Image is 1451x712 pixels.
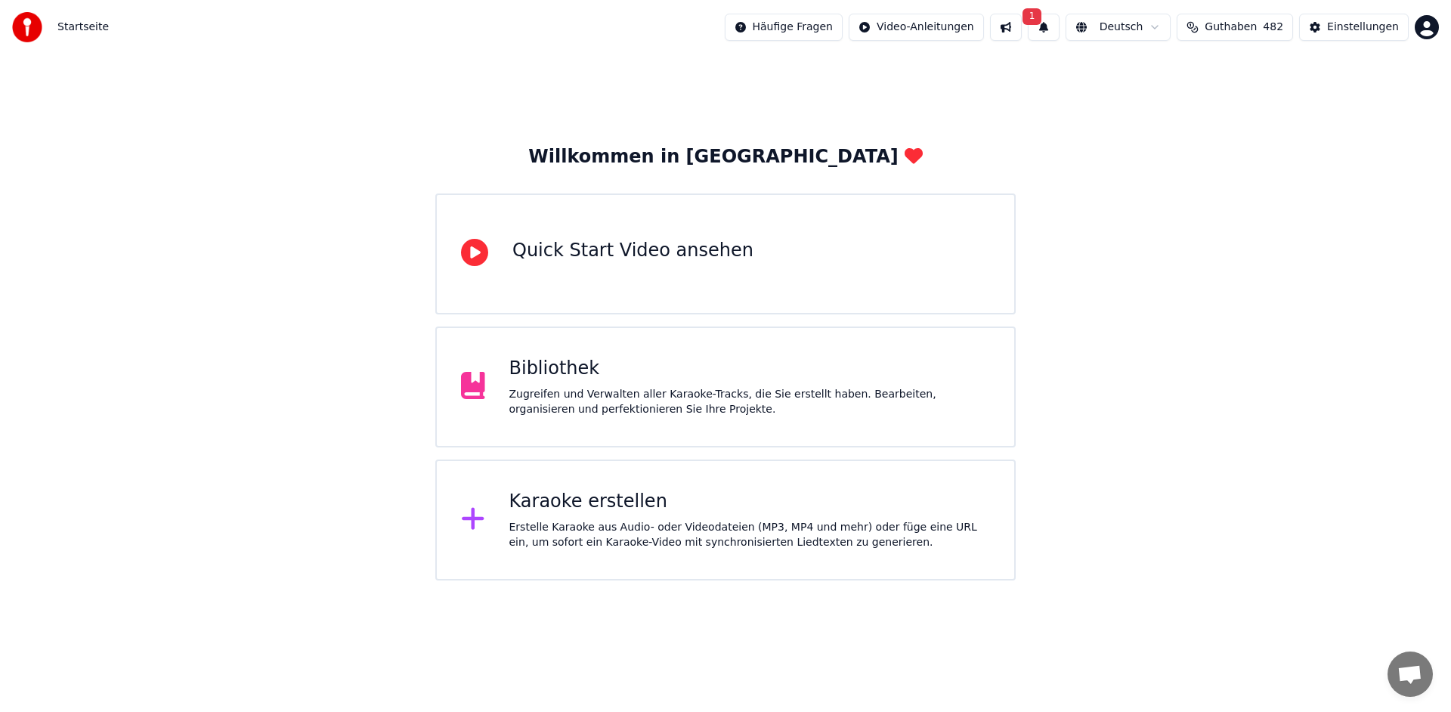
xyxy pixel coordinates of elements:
div: Erstelle Karaoke aus Audio- oder Videodateien (MP3, MP4 und mehr) oder füge eine URL ein, um sofo... [509,520,991,550]
button: Einstellungen [1299,14,1409,41]
nav: breadcrumb [57,20,109,35]
button: Guthaben482 [1177,14,1293,41]
span: 1 [1023,8,1042,25]
div: Quick Start Video ansehen [512,239,753,263]
span: 482 [1263,20,1283,35]
div: Bibliothek [509,357,991,381]
img: youka [12,12,42,42]
span: Guthaben [1205,20,1257,35]
button: Häufige Fragen [725,14,843,41]
span: Startseite [57,20,109,35]
button: Video-Anleitungen [849,14,984,41]
div: Zugreifen und Verwalten aller Karaoke-Tracks, die Sie erstellt haben. Bearbeiten, organisieren un... [509,387,991,417]
button: 1 [1028,14,1060,41]
div: Einstellungen [1327,20,1399,35]
div: Willkommen in [GEOGRAPHIC_DATA] [528,145,922,169]
a: Chat öffnen [1388,652,1433,697]
div: Karaoke erstellen [509,490,991,514]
